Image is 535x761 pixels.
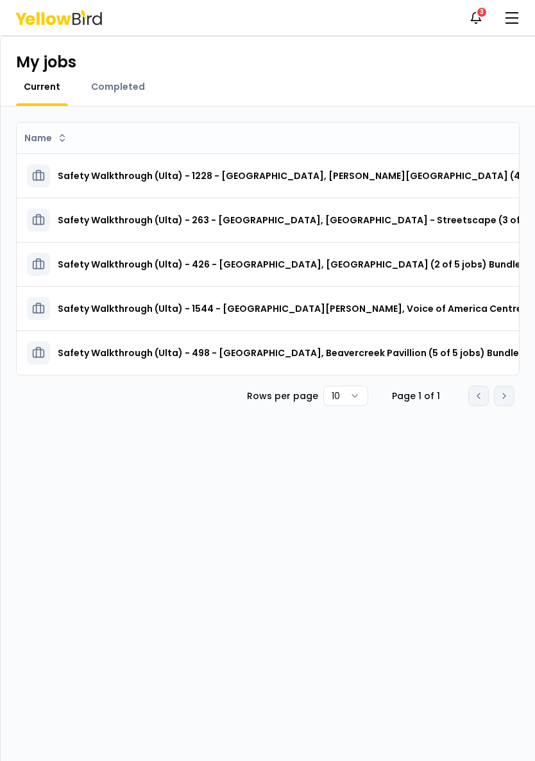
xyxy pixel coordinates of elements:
[384,389,448,402] div: Page 1 of 1
[24,80,60,93] span: Current
[58,253,534,276] h3: Safety Walkthrough (Ulta) - 426 - [GEOGRAPHIC_DATA], [GEOGRAPHIC_DATA] (2 of 5 jobs) Bundle 33
[83,80,153,93] a: Completed
[476,6,488,18] div: 3
[463,5,489,31] button: 3
[58,341,532,364] h3: Safety Walkthrough (Ulta) - 498 - [GEOGRAPHIC_DATA], Beavercreek Pavillion (5 of 5 jobs) Bundle 33
[16,80,68,93] a: Current
[24,132,52,144] span: Name
[247,389,318,402] p: Rows per page
[91,80,145,93] span: Completed
[19,128,72,148] button: Name
[16,52,76,73] h1: My jobs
